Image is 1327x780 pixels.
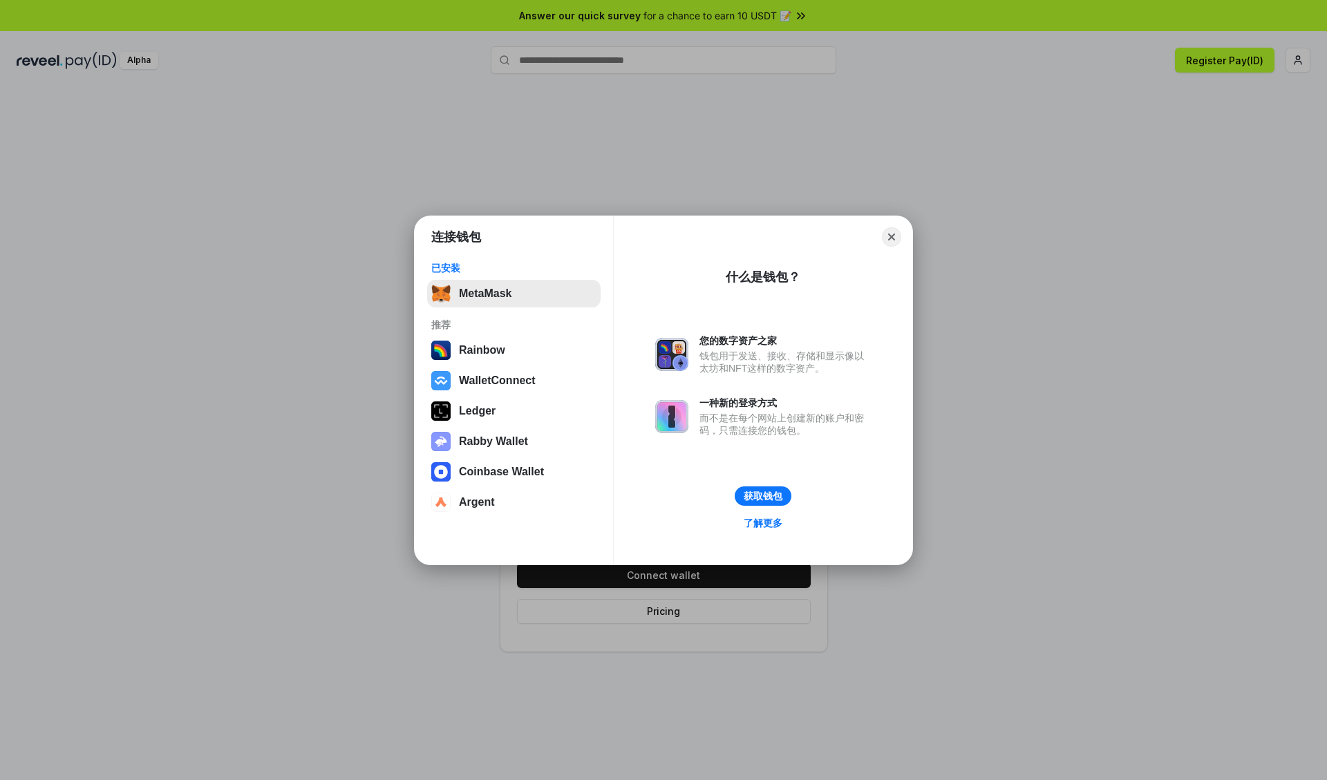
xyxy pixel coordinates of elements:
[431,493,451,512] img: svg+xml,%3Csvg%20width%3D%2228%22%20height%3D%2228%22%20viewBox%3D%220%200%2028%2028%22%20fill%3D...
[699,397,871,409] div: 一种新的登录方式
[427,458,601,486] button: Coinbase Wallet
[655,400,688,433] img: svg+xml,%3Csvg%20xmlns%3D%22http%3A%2F%2Fwww.w3.org%2F2000%2Fsvg%22%20fill%3D%22none%22%20viewBox...
[699,412,871,437] div: 而不是在每个网站上创建新的账户和密码，只需连接您的钱包。
[459,344,505,356] div: Rainbow
[735,514,791,532] a: 了解更多
[431,432,451,451] img: svg+xml,%3Csvg%20xmlns%3D%22http%3A%2F%2Fwww.w3.org%2F2000%2Fsvg%22%20fill%3D%22none%22%20viewBox...
[726,269,800,285] div: 什么是钱包？
[744,490,782,502] div: 获取钱包
[427,280,601,307] button: MetaMask
[735,486,791,506] button: 获取钱包
[431,462,451,482] img: svg+xml,%3Csvg%20width%3D%2228%22%20height%3D%2228%22%20viewBox%3D%220%200%2028%2028%22%20fill%3D...
[882,227,901,247] button: Close
[431,229,481,245] h1: 连接钱包
[744,517,782,529] div: 了解更多
[699,350,871,374] div: 钱包用于发送、接收、存储和显示像以太坊和NFT这样的数字资产。
[427,428,601,455] button: Rabby Wallet
[427,336,601,364] button: Rainbow
[655,338,688,371] img: svg+xml,%3Csvg%20xmlns%3D%22http%3A%2F%2Fwww.w3.org%2F2000%2Fsvg%22%20fill%3D%22none%22%20viewBox...
[431,284,451,303] img: svg+xml,%3Csvg%20fill%3D%22none%22%20height%3D%2233%22%20viewBox%3D%220%200%2035%2033%22%20width%...
[431,341,451,360] img: svg+xml,%3Csvg%20width%3D%22120%22%20height%3D%22120%22%20viewBox%3D%220%200%20120%20120%22%20fil...
[427,367,601,394] button: WalletConnect
[427,397,601,425] button: Ledger
[459,287,511,300] div: MetaMask
[699,334,871,347] div: 您的数字资产之家
[459,466,544,478] div: Coinbase Wallet
[427,488,601,516] button: Argent
[459,496,495,508] div: Argent
[459,435,528,448] div: Rabby Wallet
[431,262,596,274] div: 已安装
[431,371,451,390] img: svg+xml,%3Csvg%20width%3D%2228%22%20height%3D%2228%22%20viewBox%3D%220%200%2028%2028%22%20fill%3D...
[459,374,536,387] div: WalletConnect
[459,405,496,417] div: Ledger
[431,318,596,331] div: 推荐
[431,401,451,421] img: svg+xml,%3Csvg%20xmlns%3D%22http%3A%2F%2Fwww.w3.org%2F2000%2Fsvg%22%20width%3D%2228%22%20height%3...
